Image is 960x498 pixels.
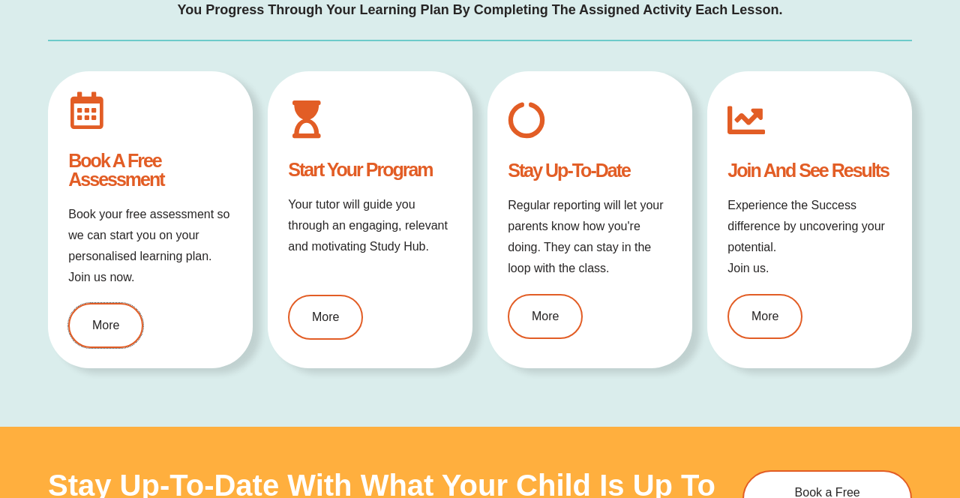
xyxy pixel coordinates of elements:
h4: Start your program [288,160,451,179]
a: More [68,303,143,348]
span: More [751,310,778,322]
span: More [312,311,339,323]
h4: Book a free assessment [68,151,232,189]
p: Your tutor will guide you through an engaging, relevant and motivating Study Hub. [288,194,451,257]
iframe: Chat Widget [712,328,960,498]
span: More [532,310,559,322]
p: Experience the Success difference by uncovering your potential. Join us. [727,195,891,279]
a: More [727,294,802,339]
h4: Stay up-to-date [508,161,671,180]
span: More [92,319,119,331]
p: Regular reporting will let your parents know how you're doing. They can stay in the loop with the... [508,195,671,279]
a: More [288,295,363,340]
a: More [508,294,583,339]
p: Book your free assessment so we can start you on your personalised learning plan. Join us now. [68,204,232,288]
h4: Join and See results [727,161,891,180]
